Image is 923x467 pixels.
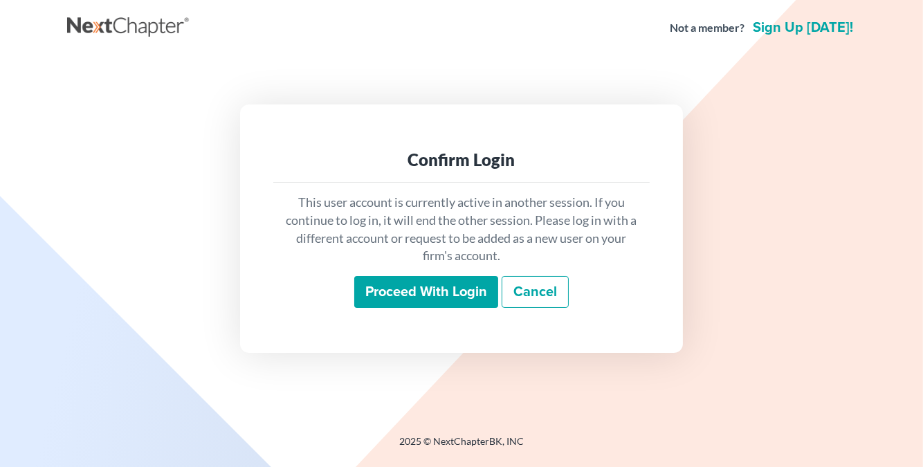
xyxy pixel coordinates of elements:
a: Cancel [502,276,569,308]
div: 2025 © NextChapterBK, INC [67,434,856,459]
input: Proceed with login [354,276,498,308]
a: Sign up [DATE]! [750,21,856,35]
strong: Not a member? [670,20,744,36]
p: This user account is currently active in another session. If you continue to log in, it will end ... [284,194,639,265]
div: Confirm Login [284,149,639,171]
